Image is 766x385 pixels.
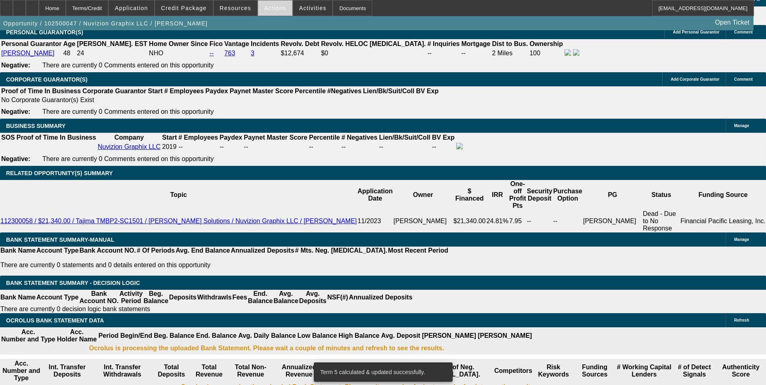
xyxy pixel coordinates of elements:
[642,180,680,210] th: Status
[734,318,749,322] span: Refresh
[416,88,439,94] b: BV Exp
[338,328,380,343] th: High Balance
[63,49,76,58] td: 48
[299,290,327,305] th: Avg. Deposits
[327,290,348,305] th: NSF(#)
[136,247,175,255] th: # Of Periods
[734,30,753,34] span: Comment
[673,360,716,382] th: # of Detect Signals
[427,40,460,47] b: # Inquiries
[225,50,235,56] a: 763
[533,360,573,382] th: Risk Keywords
[492,49,529,58] td: 2 Miles
[251,40,279,47] b: Incidents
[161,5,207,11] span: Credit Package
[357,210,393,232] td: 11/2023
[42,108,214,115] span: There are currently 0 Comments entered on this opportunity
[0,218,357,224] a: 112300058 / $21,340.00 / Tajima TMBP2-SC1501 / [PERSON_NAME] Solutions / Nuvizion Graphix LLC / [...
[149,40,208,47] b: Home Owner Since
[583,180,642,210] th: PG
[251,50,254,56] a: 3
[309,143,340,151] div: --
[232,290,248,305] th: Fees
[220,5,251,11] span: Resources
[494,360,533,382] th: Competitors
[149,49,208,58] td: NHO
[734,77,753,82] span: Comment
[432,142,455,151] td: --
[162,134,177,141] b: Start
[210,40,223,47] b: Fico
[57,328,97,343] th: Acc. Holder Name
[477,328,532,343] th: [PERSON_NAME]
[553,210,583,232] td: --
[164,88,204,94] b: # Employees
[197,290,232,305] th: Withdrawls
[1,360,42,382] th: Acc. Number and Type
[671,77,720,82] span: Add Corporate Guarantor
[327,88,362,94] b: #Negatives
[293,0,333,16] button: Activities
[427,49,460,58] td: --
[178,143,183,150] span: --
[230,247,294,255] th: Annualized Deposits
[36,247,79,255] th: Account Type
[219,142,243,151] td: --
[191,360,227,382] th: Total Revenue
[42,62,214,69] span: There are currently 0 Comments entered on this opportunity
[1,40,61,47] b: Personal Guarantor
[1,62,30,69] b: Negative:
[342,134,378,141] b: # Negatives
[509,210,527,232] td: 7.95
[248,290,273,305] th: End. Balance
[16,134,97,142] th: Proof of Time In Business
[43,360,92,382] th: Int. Transfer Deposits
[169,290,197,305] th: Deposits
[238,328,296,343] th: Avg. Daily Balance
[1,50,55,56] a: [PERSON_NAME]
[348,290,413,305] th: Annualized Deposits
[79,247,136,255] th: Bank Account NO.
[453,180,486,210] th: $ Financed
[673,30,720,34] span: Add Personal Guarantor
[734,123,749,128] span: Manage
[214,0,257,16] button: Resources
[98,328,153,343] th: Period Begin/End
[379,134,430,141] b: Lien/Bk/Suit/Coll
[462,40,491,47] b: Mortgage
[0,262,448,269] p: There are currently 0 statements and 0 details entered on this opportunity
[225,40,249,47] b: Vantage
[6,170,113,176] span: RELATED OPPORTUNITY(S) SUMMARY
[583,210,642,232] td: [PERSON_NAME]
[244,143,307,151] div: --
[393,180,453,210] th: Owner
[175,247,231,255] th: Avg. End Balance
[527,180,553,210] th: Security Deposit
[297,328,338,343] th: Low Balance
[143,290,168,305] th: Beg. Balance
[195,328,237,343] th: End. Balance
[1,87,81,95] th: Proof of Time In Business
[210,50,214,56] a: --
[734,237,749,242] span: Manage
[616,360,672,382] th: # Working Capital Lenders
[321,40,426,47] b: Revolv. HELOC [MEDICAL_DATA].
[295,88,325,94] b: Percentile
[6,76,88,83] span: CORPORATE GUARANTOR(S)
[155,0,213,16] button: Credit Package
[1,96,442,104] td: No Corporate Guarantor(s) Exist
[553,180,583,210] th: Purchase Option
[6,317,104,324] span: OCROLUS BANK STATEMENT DATA
[1,134,15,142] th: SOS
[527,210,553,232] td: --
[36,290,79,305] th: Account Type
[1,328,56,343] th: Acc. Number and Type
[461,49,491,58] td: --
[295,247,388,255] th: # Mts. Neg. [MEDICAL_DATA].
[92,360,152,382] th: Int. Transfer Withdrawals
[148,88,162,94] b: Start
[486,180,509,210] th: IRR
[114,134,144,141] b: Company
[379,142,431,151] td: --
[309,134,340,141] b: Percentile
